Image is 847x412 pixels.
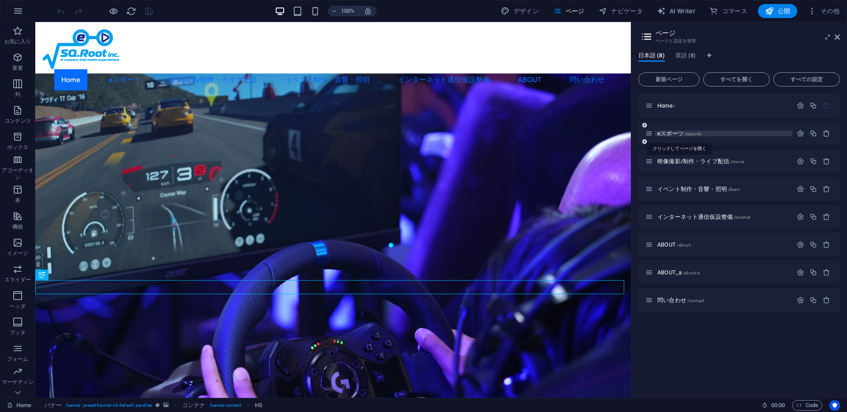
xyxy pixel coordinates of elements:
span: /internet [734,215,750,220]
button: reload [126,6,136,16]
p: 要素 [12,64,23,71]
div: 削除 [823,157,830,165]
div: 複製 [810,269,817,276]
button: 新規ページ [638,72,700,86]
button: 公開 [758,4,797,18]
div: 開始ページは削除できません [823,102,830,109]
span: クリックしてページを開く [657,297,704,303]
div: 設定 [797,102,804,109]
button: Code [792,400,822,411]
span: すべてを開く [707,77,766,82]
h2: ページ [656,29,840,37]
span: /esports [685,131,701,136]
span: 英語 (8) [675,50,696,63]
span: 公開 [765,7,790,15]
div: ABOUT_a/about-a [655,270,792,275]
div: 映像撮影/制作・ライブ配信/movie [655,158,792,164]
span: クリックしてページを開く [657,213,750,220]
div: 複製 [810,213,817,221]
div: 削除 [823,269,830,276]
span: /movie [730,159,744,164]
button: ナビゲータ [595,4,646,18]
button: デザイン [497,4,542,18]
h6: 100% [341,6,355,16]
div: 削除 [823,296,830,304]
button: プレビューモードを終了して編集を続けるには、ここをクリックしてください [108,6,119,16]
span: eスポーツ [657,130,701,137]
div: 設定 [797,157,804,165]
div: 削除 [823,241,830,248]
p: お気に入り [4,38,31,45]
button: ページ [549,4,588,18]
i: ページのリロード [126,6,136,16]
div: 複製 [810,241,817,248]
span: クリックして選択し、ダブルクリックして編集します [255,400,262,411]
button: コマース [706,4,751,18]
span: ページ [553,7,585,15]
button: Usercentrics [829,400,840,411]
span: クリックして選択し、ダブルクリックして編集します [182,400,205,411]
p: 機能 [12,223,23,230]
div: 複製 [810,130,817,137]
div: デザイン (Ctrl+Alt+Y) [497,4,542,18]
nav: breadcrumb [45,400,262,411]
span: すべての設定 [777,77,836,82]
i: この要素には背景が含まれています [163,403,169,408]
div: 設定 [797,130,804,137]
h3: ページと設定を管理 [656,37,822,45]
div: eスポーツ/esports [655,131,792,136]
p: 表 [15,197,20,204]
div: Home/ [655,103,792,109]
span: コマース [709,7,747,15]
span: 日本語 (8) [638,50,665,63]
div: 複製 [810,185,817,193]
span: クリックしてページを開く [657,102,675,109]
button: 100% [328,6,359,16]
div: 削除 [823,213,830,221]
div: 複製 [810,157,817,165]
p: スライダー [4,276,31,283]
button: AI Writer [653,4,699,18]
span: ナビゲータ [599,7,643,15]
div: 複製 [810,296,817,304]
span: / [674,104,675,109]
span: . banner-content [209,400,241,411]
p: フォーム [7,356,28,363]
span: その他 [808,7,840,15]
span: /ibent [728,187,740,192]
span: /about [677,243,690,247]
div: 言語タブ [638,52,840,69]
div: 削除 [823,185,830,193]
span: クリックしてページを開く [657,186,740,192]
p: ヘッダ [10,303,26,310]
div: インターネット通信仮設整備/internet [655,214,792,220]
div: 複製 [810,102,817,109]
button: すべての設定 [773,72,840,86]
div: 設定 [797,296,804,304]
a: クリックして選択をキャンセルし、ダブルクリックしてページを開きます [7,400,31,411]
span: 新規ページ [642,77,696,82]
span: Code [796,400,818,411]
button: その他 [804,4,843,18]
span: 00 00 [771,400,785,411]
div: 問い合わせ/contact [655,297,792,303]
span: クリックしてページを開く [657,241,690,248]
div: 設定 [797,269,804,276]
div: 削除 [823,130,830,137]
button: すべてを開く [703,72,770,86]
span: : [777,402,779,408]
p: 列 [15,91,20,98]
span: クリックしてページを開く [657,269,700,276]
span: /about-a [682,270,700,275]
div: ABOUT/about [655,242,792,247]
span: . banner .preset-banner-v3-default .parallax [65,400,152,411]
div: 設定 [797,185,804,193]
h6: セッション時間 [762,400,785,411]
p: フッタ [10,329,26,336]
span: デザイン [501,7,539,15]
span: クリックして選択し、ダブルクリックして編集します [45,400,62,411]
p: コンテンツ [4,117,31,124]
div: 設定 [797,213,804,221]
i: この要素はカスタマイズ可能なプリセットです [156,403,160,408]
p: イメージ [7,250,28,257]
